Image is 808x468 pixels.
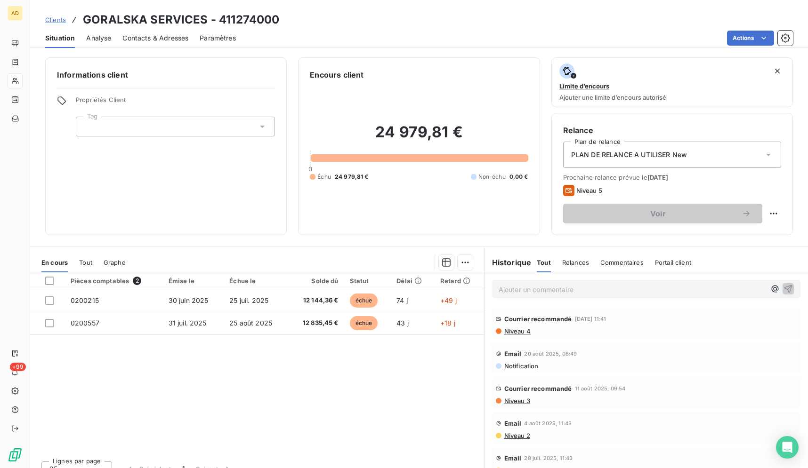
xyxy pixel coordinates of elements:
span: PLAN DE RELANCE A UTILISER New [571,150,687,159]
span: +18 j [440,319,455,327]
span: Paramètres [200,33,236,43]
div: Émise le [169,277,218,285]
span: Portail client [655,259,691,266]
span: Commentaires [600,259,644,266]
span: 28 juil. 2025, 11:43 [524,455,573,461]
span: 2 [133,277,141,285]
div: Pièces comptables [71,277,157,285]
span: +49 j [440,296,457,304]
span: Notification [503,362,539,370]
span: En cours [41,259,68,266]
span: Tout [537,259,551,266]
h6: Informations client [57,69,275,80]
span: Relances [562,259,589,266]
h6: Historique [485,257,532,268]
span: Email [504,454,522,462]
span: Contacts & Adresses [122,33,188,43]
span: 30 juin 2025 [169,296,209,304]
span: Email [504,420,522,427]
button: Actions [727,31,774,46]
span: [DATE] [647,174,669,181]
span: [DATE] 11:41 [575,316,606,322]
input: Ajouter une valeur [84,122,91,131]
button: Voir [563,204,762,223]
span: 0 [308,165,312,173]
span: 12 835,45 € [294,318,339,328]
div: Délai [396,277,429,285]
div: Solde dû [294,277,339,285]
span: Clients [45,16,66,24]
span: Niveau 3 [503,397,530,405]
span: Niveau 5 [576,187,602,194]
span: Non-échu [478,173,506,181]
span: Propriétés Client [76,96,275,109]
span: Courrier recommandé [504,385,572,392]
span: 43 j [396,319,409,327]
h6: Relance [563,125,781,136]
span: Niveau 2 [503,432,530,439]
span: Graphe [104,259,126,266]
span: Limite d’encours [559,82,609,90]
span: 4 août 2025, 11:43 [524,420,572,426]
span: 12 144,36 € [294,296,339,305]
span: 24 979,81 € [335,173,369,181]
div: Retard [440,277,478,285]
span: Analyse [86,33,111,43]
span: Échu [317,173,331,181]
h2: 24 979,81 € [310,123,528,151]
span: échue [350,316,378,330]
span: Courrier recommandé [504,315,572,323]
span: 20 août 2025, 08:49 [524,351,577,357]
img: Logo LeanPay [8,447,23,462]
h3: GORALSKA SERVICES - 411274000 [83,11,279,28]
span: échue [350,293,378,308]
span: Tout [79,259,92,266]
span: 25 juil. 2025 [229,296,268,304]
span: Ajouter une limite d’encours autorisé [559,94,666,101]
span: 74 j [396,296,408,304]
span: 0200557 [71,319,99,327]
span: Voir [574,210,742,217]
span: Email [504,350,522,357]
span: Prochaine relance prévue le [563,174,781,181]
div: Open Intercom Messenger [776,436,799,459]
div: AD [8,6,23,21]
button: Limite d’encoursAjouter une limite d’encours autorisé [551,57,793,107]
span: Situation [45,33,75,43]
span: +99 [10,363,26,371]
span: 31 juil. 2025 [169,319,207,327]
span: 0200215 [71,296,99,304]
h6: Encours client [310,69,364,80]
div: Échue le [229,277,283,285]
a: Clients [45,15,66,24]
div: Statut [350,277,386,285]
span: 25 août 2025 [229,319,272,327]
span: 11 août 2025, 09:54 [575,386,626,391]
span: 0,00 € [509,173,528,181]
span: Niveau 4 [503,327,531,335]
